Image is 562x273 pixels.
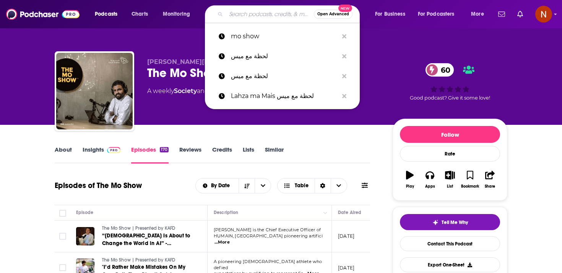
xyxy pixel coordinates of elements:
[59,233,66,240] span: Toggle select row
[460,166,480,193] button: Bookmark
[338,5,352,12] span: New
[55,181,142,190] h1: Episodes of The Mo Show
[196,183,239,188] button: open menu
[76,208,93,217] div: Episode
[461,184,479,189] div: Bookmark
[400,236,500,251] a: Contact This Podcast
[231,46,338,66] p: لحظة مع ميس
[83,146,120,163] a: InsightsPodchaser Pro
[6,7,80,21] img: Podchaser - Follow, Share and Rate Podcasts
[226,8,314,20] input: Search podcasts, credits, & more...
[535,6,552,23] img: User Profile
[212,5,367,23] div: Search podcasts, credits, & more...
[277,178,347,193] button: Choose View
[205,86,360,106] a: Lahza ma Mais لحظة مع ميس
[211,183,232,188] span: By Date
[102,232,190,262] span: “[DEMOGRAPHIC_DATA] Is About to Change the World in AI” -[PERSON_NAME], CEO of HUMAIN (4K)
[102,225,194,232] a: The Mo Show | Presented by KAFD
[413,8,466,20] button: open menu
[214,227,321,232] span: [PERSON_NAME] is the Chief Executive Officer of
[447,184,453,189] div: List
[214,208,238,217] div: Description
[127,8,153,20] a: Charts
[231,26,338,46] p: mo show
[495,8,508,21] a: Show notifications dropdown
[214,259,322,270] span: A pioneering [DEMOGRAPHIC_DATA] athlete who defied
[147,58,277,65] span: [PERSON_NAME][DEMOGRAPHIC_DATA]
[514,8,526,21] a: Show notifications dropdown
[418,9,455,20] span: For Podcasters
[400,257,500,272] button: Export One-Sheet
[338,233,354,239] p: [DATE]
[480,166,500,193] button: Share
[370,8,415,20] button: open menu
[375,9,405,20] span: For Business
[89,8,127,20] button: open menu
[214,239,230,245] span: ...More
[410,95,490,101] span: Good podcast? Give it some love!
[426,63,454,77] a: 60
[195,178,271,193] h2: Choose List sort
[442,219,468,226] span: Tell Me Why
[295,183,309,188] span: Table
[338,265,354,271] p: [DATE]
[535,6,552,23] button: Show profile menu
[163,9,190,20] span: Monitoring
[440,166,460,193] button: List
[432,219,439,226] img: tell me why sparkle
[535,6,552,23] span: Logged in as AdelNBM
[315,178,331,193] div: Sort Direction
[107,147,120,153] img: Podchaser Pro
[147,87,257,96] div: A weekly podcast
[243,146,254,163] a: Lists
[400,126,500,143] button: Follow
[212,146,232,163] a: Credits
[265,146,284,163] a: Similar
[239,178,255,193] button: Sort Direction
[231,86,338,106] p: Lahza ma Mais لحظة مع ميس
[205,66,360,86] a: لحظة مع ميس
[214,233,323,239] span: HUMAIN, [GEOGRAPHIC_DATA] pioneering artifici
[400,214,500,230] button: tell me why sparkleTell Me Why
[174,87,197,95] a: Society
[158,8,200,20] button: open menu
[400,146,500,162] div: Rate
[321,208,330,217] button: Column Actions
[160,147,169,152] div: 170
[131,146,169,163] a: Episodes170
[406,184,414,189] div: Play
[471,9,484,20] span: More
[55,146,72,163] a: About
[400,166,420,193] button: Play
[420,166,440,193] button: Apps
[197,87,209,95] span: and
[425,184,435,189] div: Apps
[433,63,454,77] span: 60
[102,257,175,263] span: The Mo Show | Presented by KAFD
[102,232,194,247] a: “[DEMOGRAPHIC_DATA] Is About to Change the World in AI” -[PERSON_NAME], CEO of HUMAIN (4K)
[102,257,194,264] a: The Mo Show | Presented by KAFD
[205,26,360,46] a: mo show
[205,46,360,66] a: لحظة مع ميس
[231,66,338,86] p: لحظة مع ميس
[255,178,271,193] button: open menu
[59,264,66,271] span: Toggle select row
[466,8,494,20] button: open menu
[317,12,349,16] span: Open Advanced
[95,9,117,20] span: Podcasts
[485,184,495,189] div: Share
[393,58,507,106] div: 60Good podcast? Give it some love!
[338,208,361,217] div: Date Aired
[132,9,148,20] span: Charts
[102,226,175,231] span: The Mo Show | Presented by KAFD
[314,10,352,19] button: Open AdvancedNew
[56,53,133,129] img: The Mo Show | Presented by KAFD
[179,146,201,163] a: Reviews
